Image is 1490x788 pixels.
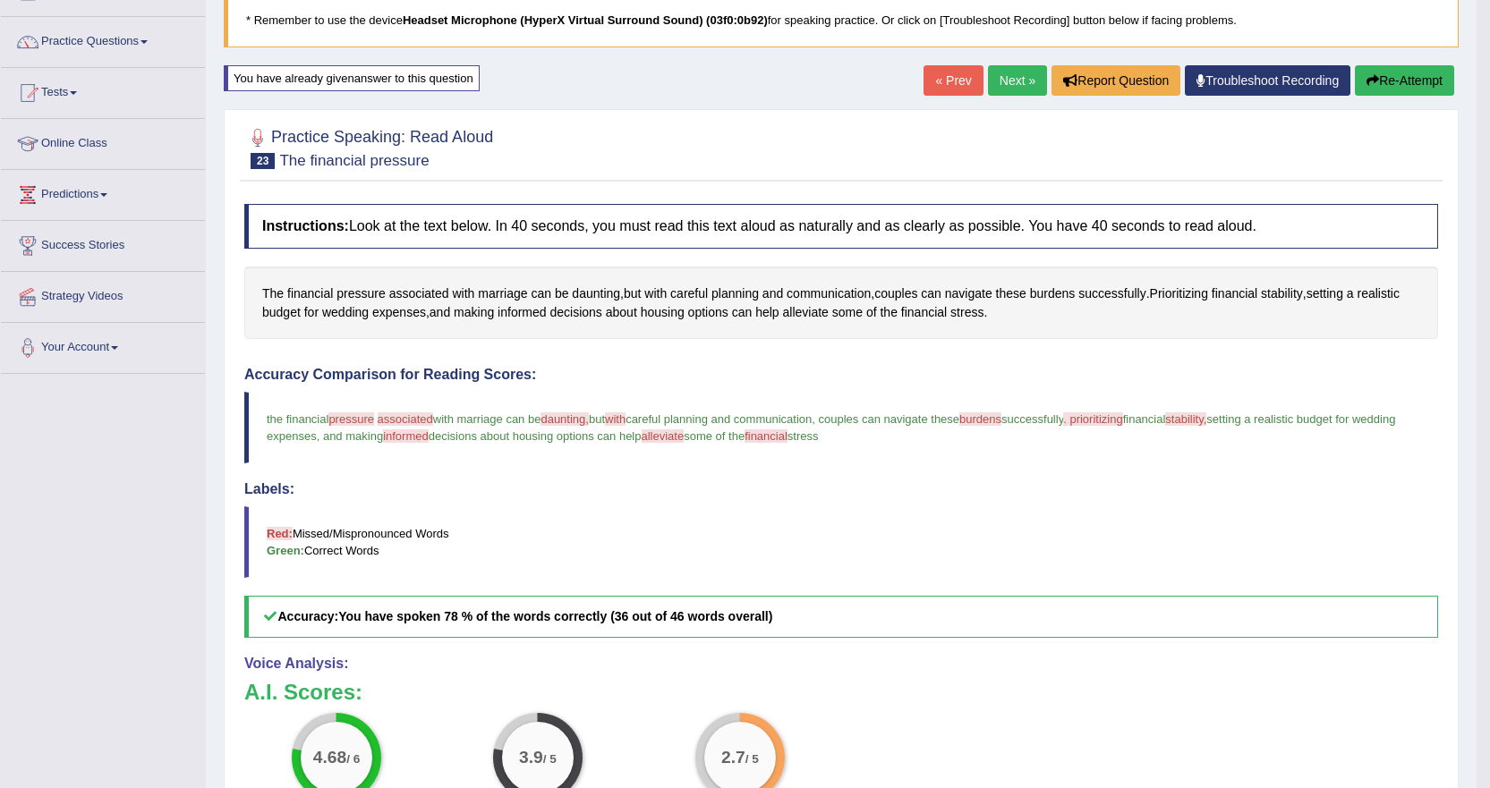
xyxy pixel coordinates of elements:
a: Online Class [1,119,205,164]
h2: Practice Speaking: Read Aloud [244,124,493,169]
span: Click to see word definition [1078,284,1145,303]
b: A.I. Scores: [244,680,362,704]
span: Click to see word definition [304,303,319,322]
span: Click to see word definition [498,303,546,322]
span: couples can navigate these [819,412,960,426]
span: Click to see word definition [262,284,284,303]
span: Click to see word definition [572,284,620,303]
span: Click to see word definition [287,284,333,303]
span: Click to see word definition [732,303,753,322]
span: Click to see word definition [921,284,941,303]
span: Click to see word definition [624,284,641,303]
span: Click to see word definition [336,284,385,303]
span: Click to see word definition [996,284,1026,303]
span: 23 [251,153,275,169]
small: / 6 [346,753,360,767]
span: Click to see word definition [832,303,863,322]
span: Click to see word definition [874,284,917,303]
span: Click to see word definition [755,303,779,322]
a: Next » [988,65,1047,96]
span: Click to see word definition [478,284,527,303]
span: Click to see word definition [262,303,301,322]
big: 3.9 [520,748,544,767]
span: successfully [1001,412,1063,426]
span: financial [1123,412,1166,426]
span: Click to see word definition [950,303,983,322]
span: Click to see word definition [1030,284,1076,303]
span: Click to see word definition [866,303,877,322]
span: Click to see word definition [454,303,494,322]
span: burdens [959,412,1001,426]
a: Troubleshoot Recording [1185,65,1350,96]
span: Click to see word definition [880,303,897,322]
small: / 5 [543,753,557,767]
span: with marriage can be [433,412,541,426]
span: Click to see word definition [641,303,685,322]
span: , [317,429,320,443]
span: Click to see word definition [322,303,369,322]
span: Click to see word definition [1261,284,1303,303]
span: Click to see word definition [762,284,783,303]
span: financial [745,429,788,443]
small: The financial pressure [279,152,429,169]
h4: Accuracy Comparison for Reading Scores: [244,367,1438,383]
span: Click to see word definition [901,303,947,322]
h4: Labels: [244,481,1438,497]
span: Click to see word definition [549,303,601,322]
span: daunting, [541,412,589,426]
b: Headset Microphone (HyperX Virtual Surround Sound) (03f0:0b92) [403,13,768,27]
small: / 5 [745,753,759,767]
a: « Prev [924,65,983,96]
span: Click to see word definition [1358,284,1400,303]
b: You have spoken 78 % of the words correctly (36 out of 46 words overall) [338,609,772,623]
span: Click to see word definition [670,284,708,303]
span: and making [323,429,383,443]
b: Red: [267,527,293,540]
span: Click to see word definition [1212,284,1257,303]
span: . prioritizing [1063,412,1122,426]
span: associated [378,412,433,426]
span: Click to see word definition [688,303,728,322]
a: Strategy Videos [1,272,205,317]
button: Report Question [1052,65,1180,96]
span: with [605,412,626,426]
b: Green: [267,544,304,557]
span: careful planning and communication [626,412,812,426]
h4: Look at the text below. In 40 seconds, you must read this text aloud as naturally and as clearly ... [244,204,1438,249]
span: Click to see word definition [644,284,667,303]
span: the financial [267,412,328,426]
a: Practice Questions [1,17,205,62]
span: Click to see word definition [389,284,449,303]
span: Click to see word definition [555,284,569,303]
span: Click to see word definition [430,303,450,322]
span: Click to see word definition [372,303,426,322]
span: decisions about housing options can help [429,429,642,443]
a: Your Account [1,323,205,368]
span: Click to see word definition [1150,284,1208,303]
button: Re-Attempt [1355,65,1454,96]
h5: Accuracy: [244,596,1438,638]
span: setting a realistic budget for wedding expenses [267,412,1399,443]
h4: Voice Analysis: [244,656,1438,672]
span: some of the [684,429,745,443]
span: , [812,412,815,426]
span: stress [788,429,819,443]
big: 4.68 [313,748,346,767]
span: Click to see word definition [711,284,759,303]
span: Click to see word definition [606,303,637,322]
a: Success Stories [1,221,205,266]
span: Click to see word definition [1347,284,1354,303]
big: 2.7 [721,748,745,767]
span: Click to see word definition [1307,284,1343,303]
span: pressure [328,412,374,426]
span: Click to see word definition [531,284,551,303]
span: informed [383,429,429,443]
span: Click to see word definition [452,284,474,303]
span: Click to see word definition [782,303,828,322]
div: You have already given answer to this question [224,65,480,91]
a: Tests [1,68,205,113]
b: Instructions: [262,218,349,233]
div: , , . , , . [244,267,1438,339]
span: stability, [1165,412,1206,426]
blockquote: Missed/Mispronounced Words Correct Words [244,506,1438,578]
